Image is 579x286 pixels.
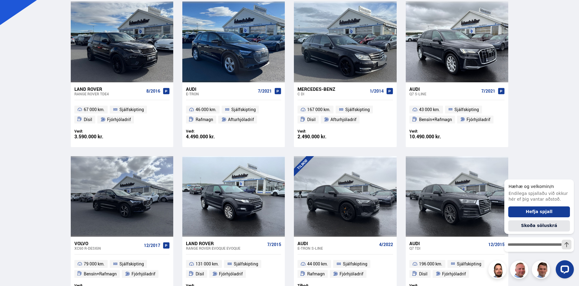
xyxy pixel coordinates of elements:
[196,106,216,113] span: 46 000 km.
[146,89,160,94] span: 8/2016
[454,106,479,113] span: Sjálfskipting
[419,116,452,123] span: Bensín+Rafmagn
[298,134,345,139] div: 2.490.000 kr.
[132,270,155,278] span: Fjórhjóladrif
[294,82,396,147] a: Mercedes-Benz C DI 1/2014 167 000 km. Sjálfskipting Dísil Afturhjóladrif Verð: 2.490.000 kr.
[345,106,370,113] span: Sjálfskipting
[186,92,255,96] div: e-tron
[298,246,376,250] div: e-tron S-LINE
[228,116,254,123] span: Afturhjóladrif
[267,242,281,247] span: 7/2015
[467,116,490,123] span: Fjórhjóladrif
[186,241,265,246] div: Land Rover
[196,260,219,268] span: 131 000 km.
[298,92,367,96] div: C DI
[182,82,285,147] a: Audi e-tron 7/2021 46 000 km. Sjálfskipting Rafmagn Afturhjóladrif Verð: 4.490.000 kr.
[379,242,393,247] span: 4/2022
[489,261,507,280] img: nhp88E3Fdnt1Opn2.png
[258,89,272,94] span: 7/2021
[74,246,141,250] div: XC60 R-DESIGN
[307,260,328,268] span: 44 000 km.
[409,86,479,92] div: Audi
[481,89,495,94] span: 7/2021
[74,92,144,96] div: Range Rover TDE4
[186,129,234,133] div: Verð:
[119,260,144,268] span: Sjálfskipting
[84,260,105,268] span: 79 000 km.
[457,260,481,268] span: Sjálfskipting
[231,106,256,113] span: Sjálfskipting
[499,168,576,283] iframe: LiveChat chat widget
[196,116,213,123] span: Rafmagn
[419,270,428,278] span: Dísil
[74,129,122,133] div: Verð:
[74,86,144,92] div: Land Rover
[186,246,265,250] div: Range Rover Evoque EVOQUE
[409,129,457,133] div: Verð:
[74,241,141,246] div: Volvo
[74,134,122,139] div: 3.590.000 kr.
[409,241,486,246] div: Audi
[196,270,204,278] span: Dísil
[419,106,440,113] span: 43 000 km.
[84,270,117,278] span: Bensín+Rafmagn
[419,260,442,268] span: 196 000 km.
[107,116,131,123] span: Fjórhjóladrif
[409,92,479,96] div: Q7 S-LINE
[144,243,160,248] span: 12/2017
[234,260,258,268] span: Sjálfskipting
[298,86,367,92] div: Mercedes-Benz
[119,106,144,113] span: Sjálfskipting
[71,82,173,147] a: Land Rover Range Rover TDE4 8/2016 67 000 km. Sjálfskipting Dísil Fjórhjóladrif Verð: 3.590.000 kr.
[370,89,384,94] span: 1/2014
[307,116,316,123] span: Dísil
[409,134,457,139] div: 10.490.000 kr.
[330,116,356,123] span: Afturhjóladrif
[219,270,243,278] span: Fjórhjóladrif
[186,134,234,139] div: 4.490.000 kr.
[343,260,367,268] span: Sjálfskipting
[298,129,345,133] div: Verð:
[340,270,363,278] span: Fjórhjóladrif
[409,246,486,250] div: Q7 TDI
[307,106,330,113] span: 167 000 km.
[488,242,505,247] span: 12/2015
[406,82,508,147] a: Audi Q7 S-LINE 7/2021 43 000 km. Sjálfskipting Bensín+Rafmagn Fjórhjóladrif Verð: 10.490.000 kr.
[307,270,325,278] span: Rafmagn
[186,86,255,92] div: Audi
[298,241,376,246] div: Audi
[442,270,466,278] span: Fjórhjóladrif
[84,116,92,123] span: Dísil
[84,106,105,113] span: 67 000 km.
